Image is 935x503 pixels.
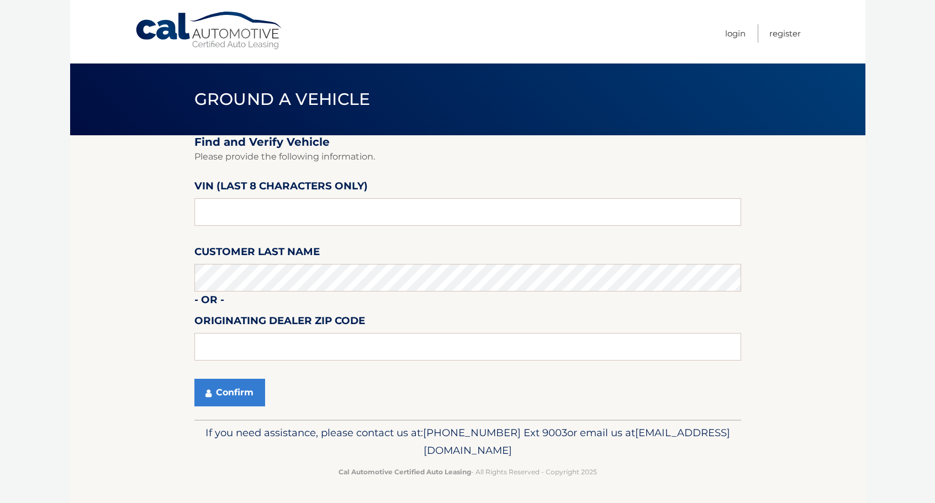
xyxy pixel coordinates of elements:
[194,135,741,149] h2: Find and Verify Vehicle
[769,24,801,43] a: Register
[194,313,365,333] label: Originating Dealer Zip Code
[194,292,224,312] label: - or -
[135,11,284,50] a: Cal Automotive
[194,178,368,198] label: VIN (last 8 characters only)
[202,466,734,478] p: - All Rights Reserved - Copyright 2025
[423,426,567,439] span: [PHONE_NUMBER] Ext 9003
[194,243,320,264] label: Customer Last Name
[725,24,746,43] a: Login
[339,468,471,476] strong: Cal Automotive Certified Auto Leasing
[194,379,265,406] button: Confirm
[194,89,371,109] span: Ground a Vehicle
[202,424,734,459] p: If you need assistance, please contact us at: or email us at
[194,149,741,165] p: Please provide the following information.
